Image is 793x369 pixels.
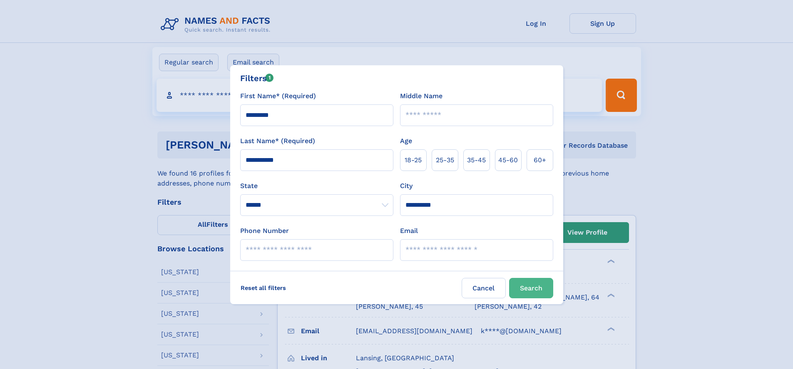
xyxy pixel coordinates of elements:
[462,278,506,298] label: Cancel
[240,226,289,236] label: Phone Number
[400,226,418,236] label: Email
[509,278,553,298] button: Search
[405,155,422,165] span: 18‑25
[240,91,316,101] label: First Name* (Required)
[240,181,393,191] label: State
[400,91,442,101] label: Middle Name
[240,72,274,84] div: Filters
[400,181,413,191] label: City
[400,136,412,146] label: Age
[534,155,546,165] span: 60+
[436,155,454,165] span: 25‑35
[235,278,291,298] label: Reset all filters
[498,155,518,165] span: 45‑60
[240,136,315,146] label: Last Name* (Required)
[467,155,486,165] span: 35‑45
